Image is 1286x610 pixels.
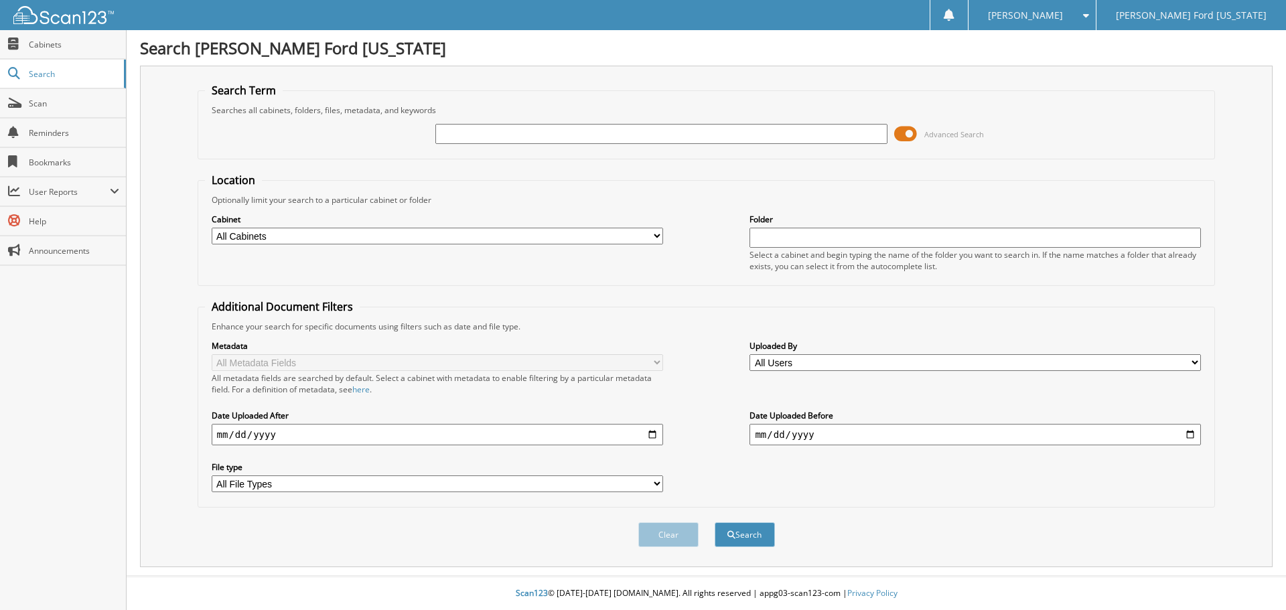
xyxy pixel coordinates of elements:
label: Date Uploaded After [212,410,663,421]
span: Search [29,68,117,80]
h1: Search [PERSON_NAME] Ford [US_STATE] [140,37,1273,59]
span: Scan [29,98,119,109]
div: All metadata fields are searched by default. Select a cabinet with metadata to enable filtering b... [212,372,663,395]
label: File type [212,461,663,473]
img: scan123-logo-white.svg [13,6,114,24]
div: Optionally limit your search to a particular cabinet or folder [205,194,1208,206]
span: Announcements [29,245,119,256]
label: Uploaded By [749,340,1201,352]
button: Clear [638,522,699,547]
span: Bookmarks [29,157,119,168]
a: Privacy Policy [847,587,898,599]
button: Search [715,522,775,547]
span: Scan123 [516,587,548,599]
legend: Location [205,173,262,187]
legend: Search Term [205,83,283,98]
label: Folder [749,214,1201,225]
div: Searches all cabinets, folders, files, metadata, and keywords [205,104,1208,116]
span: [PERSON_NAME] Ford [US_STATE] [1116,11,1267,19]
legend: Additional Document Filters [205,299,360,314]
input: start [212,424,663,445]
div: Select a cabinet and begin typing the name of the folder you want to search in. If the name match... [749,249,1201,272]
span: Reminders [29,127,119,139]
a: here [352,384,370,395]
div: © [DATE]-[DATE] [DOMAIN_NAME]. All rights reserved | appg03-scan123-com | [127,577,1286,610]
span: [PERSON_NAME] [988,11,1063,19]
span: Advanced Search [924,129,984,139]
span: Help [29,216,119,227]
span: Cabinets [29,39,119,50]
input: end [749,424,1201,445]
label: Date Uploaded Before [749,410,1201,421]
div: Enhance your search for specific documents using filters such as date and file type. [205,321,1208,332]
iframe: Chat Widget [1219,546,1286,610]
span: User Reports [29,186,110,198]
label: Cabinet [212,214,663,225]
label: Metadata [212,340,663,352]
